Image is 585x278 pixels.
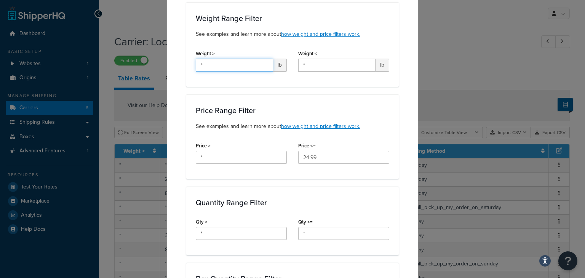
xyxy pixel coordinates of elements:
[273,59,287,72] span: lb
[196,143,211,149] label: Price >
[196,219,208,225] label: Qty >
[196,30,389,38] p: See examples and learn more about
[196,198,389,207] h3: Quantity Range Filter
[196,122,389,131] p: See examples and learn more about
[196,106,389,115] h3: Price Range Filter
[196,14,389,22] h3: Weight Range Filter
[298,219,313,225] label: Qty <=
[298,143,316,149] label: Price <=
[196,51,215,56] label: Weight >
[281,30,360,38] a: how weight and price filters work.
[376,59,389,72] span: lb
[298,51,320,56] label: Weight <=
[281,122,360,130] a: how weight and price filters work.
